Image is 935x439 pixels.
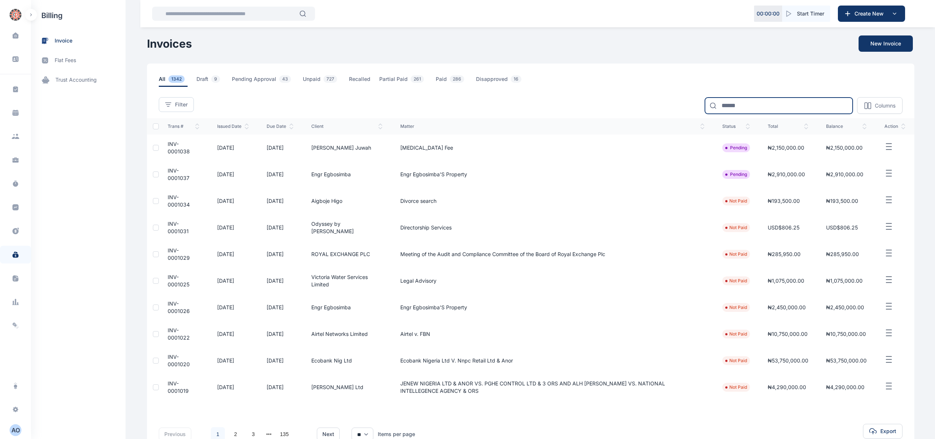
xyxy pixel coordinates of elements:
td: [DATE] [258,268,302,294]
a: Recalled [349,75,379,87]
span: Start Timer [797,10,824,17]
td: [DATE] [258,294,302,321]
span: ₦1,075,000.00 [768,278,804,284]
span: Paid [436,75,467,87]
span: total [768,123,808,129]
a: Unpaid727 [303,75,349,87]
span: ₦2,450,000.00 [826,304,864,310]
span: balance [826,123,867,129]
td: [DATE] [208,135,258,161]
li: Not Paid [725,251,747,257]
button: Filter [159,97,194,112]
td: [DATE] [208,214,258,241]
td: [DATE] [208,268,258,294]
td: [DATE] [208,188,258,214]
td: Victoria Water Services Limited [302,268,391,294]
td: [MEDICAL_DATA] Fee [391,135,713,161]
li: Not Paid [725,278,747,284]
a: All1342 [159,75,196,87]
button: New Invoice [859,35,913,52]
li: Not Paid [725,198,747,204]
span: Recalled [349,75,370,87]
td: [PERSON_NAME] Ltd [302,374,391,401]
td: [DATE] [208,321,258,347]
a: invoice [31,31,126,51]
span: 286 [450,75,464,83]
a: INV-0001026 [168,300,190,314]
span: ₦4,290,000.00 [826,384,864,390]
span: ₦53,750,000.00 [826,357,867,364]
td: [DATE] [208,294,258,321]
span: Unpaid [303,75,340,87]
td: [DATE] [208,347,258,374]
span: ₦193,500.00 [768,198,800,204]
td: [PERSON_NAME] Juwah [302,135,391,161]
span: ₦193,500.00 [826,198,858,204]
a: INV-0001020 [168,354,190,367]
span: ₦2,150,000.00 [826,144,863,151]
a: Pending Approval43 [232,75,303,87]
td: [DATE] [208,161,258,188]
a: INV-0001025 [168,274,189,287]
span: flat fees [55,57,76,64]
td: Legal Advisory [391,268,713,294]
span: Filter [175,101,188,108]
td: Ecobank Nigeria Ltd V. Nnpc Retail Ltd & Anor [391,347,713,374]
a: Partial Paid261 [379,75,436,87]
td: [DATE] [258,161,302,188]
span: Pending Approval [232,75,294,87]
td: Directorship Services [391,214,713,241]
button: Start Timer [782,6,830,22]
li: Pending [725,171,747,177]
span: 727 [323,75,337,83]
td: Airtel v. FBN [391,321,713,347]
a: INV-0001022 [168,327,190,341]
span: status [722,123,750,129]
a: flat fees [31,51,126,70]
td: Engr Egbosimba'S Property [391,294,713,321]
a: Paid286 [436,75,476,87]
li: Not Paid [725,384,747,390]
td: [DATE] [258,188,302,214]
a: INV-0001034 [168,194,190,208]
span: 43 [279,75,291,83]
span: INV-0001031 [168,221,189,234]
div: Items per page [378,431,415,438]
li: Pending [725,145,747,151]
span: invoice [55,37,72,45]
td: Engr Egbosimba [302,294,391,321]
span: ₦2,910,000.00 [826,171,863,177]
td: [DATE] [258,347,302,374]
td: Aigboje Higo [302,188,391,214]
a: INV-0001037 [168,167,189,181]
span: Trans # [168,123,199,129]
span: 9 [211,75,220,83]
span: Create New [852,10,890,17]
span: Draft [196,75,223,87]
div: A O [10,426,21,435]
td: Odyssey by [PERSON_NAME] [302,214,391,241]
h1: Invoices [147,37,192,50]
span: 16 [511,75,521,83]
td: [DATE] [258,214,302,241]
td: Airtel Networks Limited [302,321,391,347]
span: USD$806.25 [768,224,799,231]
span: ₦2,150,000.00 [768,144,804,151]
a: INV-0001019 [168,380,189,394]
span: ₦4,290,000.00 [768,384,806,390]
a: INV-0001038 [168,141,190,154]
span: USD$806.25 [826,224,858,231]
li: Not Paid [725,331,747,337]
td: Meeting of the Audit and Compliance Committee of the Board of Royal Exchange Plc [391,241,713,268]
span: ₦285,950.00 [768,251,801,257]
td: Engr Egbosimba [302,161,391,188]
td: [DATE] [208,374,258,401]
span: ₦285,950.00 [826,251,859,257]
p: 00 : 00 : 00 [757,10,780,17]
button: Columns [857,97,903,114]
